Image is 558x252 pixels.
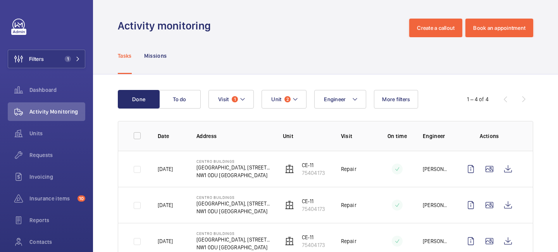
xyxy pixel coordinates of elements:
span: Units [29,129,85,137]
p: [DATE] [158,201,173,209]
span: Engineer [324,96,346,102]
button: Visit1 [208,90,254,109]
span: Requests [29,151,85,159]
p: [PERSON_NAME] [423,201,449,209]
p: [GEOGRAPHIC_DATA], [STREET_ADDRESS][PERSON_NAME] [196,236,270,243]
p: NW1 0DU [GEOGRAPHIC_DATA] [196,207,270,215]
p: CE-11 [302,233,325,241]
p: Engineer [423,132,449,140]
button: To do [159,90,201,109]
h1: Activity monitoring [118,19,215,33]
p: Missions [144,52,167,60]
p: Address [196,132,270,140]
span: Visit [218,96,229,102]
p: Unit [283,132,329,140]
span: More filters [382,96,410,102]
p: Visit [341,132,372,140]
p: [GEOGRAPHIC_DATA], [STREET_ADDRESS][PERSON_NAME] [196,164,270,171]
p: Date [158,132,184,140]
span: 1 [232,96,238,102]
button: Create a callout [409,19,462,37]
span: Reports [29,216,85,224]
img: elevator.svg [285,164,294,174]
p: [PERSON_NAME] [423,165,449,173]
p: 75404173 [302,205,325,213]
p: Repair [341,201,356,209]
span: Invoicing [29,173,85,181]
button: Book an appointment [465,19,533,37]
span: Unit [271,96,281,102]
img: elevator.svg [285,200,294,210]
p: Centro Buildings [196,231,270,236]
p: NW1 0DU [GEOGRAPHIC_DATA] [196,243,270,251]
button: Filters1 [8,50,85,68]
p: 75404173 [302,241,325,249]
span: 2 [284,96,291,102]
p: Actions [462,132,517,140]
span: Activity Monitoring [29,108,85,116]
p: Repair [341,165,356,173]
p: Centro Buildings [196,195,270,200]
button: Engineer [314,90,366,109]
p: [DATE] [158,165,173,173]
p: Tasks [118,52,132,60]
span: Filters [29,55,44,63]
span: Contacts [29,238,85,246]
span: Insurance items [29,195,74,202]
p: Repair [341,237,356,245]
p: Centro Buildings [196,159,270,164]
span: 10 [77,195,85,202]
p: [GEOGRAPHIC_DATA], [STREET_ADDRESS][PERSON_NAME] [196,200,270,207]
p: CE-11 [302,197,325,205]
img: elevator.svg [285,236,294,246]
button: Unit2 [262,90,307,109]
span: Dashboard [29,86,85,94]
p: 75404173 [302,169,325,177]
p: NW1 0DU [GEOGRAPHIC_DATA] [196,171,270,179]
p: CE-11 [302,161,325,169]
p: [DATE] [158,237,173,245]
span: 1 [65,56,71,62]
div: 1 – 4 of 4 [467,95,489,103]
p: [PERSON_NAME] [423,237,449,245]
button: More filters [374,90,418,109]
p: On time [384,132,410,140]
button: Done [118,90,160,109]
